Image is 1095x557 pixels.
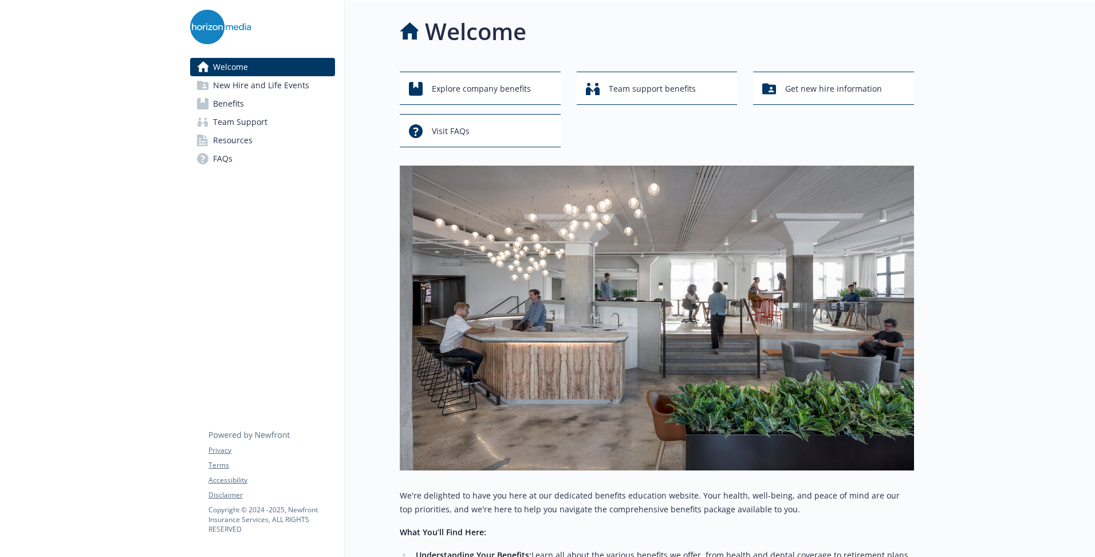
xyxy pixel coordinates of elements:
[400,114,561,147] button: Visit FAQs
[190,150,335,168] a: FAQs
[400,166,914,470] img: overview page banner
[213,76,309,95] span: New Hire and Life Events
[213,150,233,168] span: FAQs
[609,78,696,100] span: Team support benefits
[190,131,335,150] a: Resources
[190,113,335,131] a: Team Support
[213,131,253,150] span: Resources
[432,78,531,100] span: Explore company benefits
[432,120,470,142] span: Visit FAQs
[208,460,334,470] a: Terms
[213,58,248,76] span: Welcome
[400,527,486,538] strong: What You’ll Find Here:
[190,76,335,95] a: New Hire and Life Events
[208,505,334,534] p: Copyright © 2024 - 2025 , Newfront Insurance Services, ALL RIGHTS RESERVED
[208,445,334,456] a: Privacy
[785,78,882,100] span: Get new hire information
[577,72,738,105] button: Team support benefits
[190,58,335,76] a: Welcome
[208,490,334,500] a: Disclaimer
[425,14,526,49] h1: Welcome
[208,475,334,485] a: Accessibility
[400,489,914,516] p: We're delighted to have you here at our dedicated benefits education website. Your health, well-b...
[213,95,244,113] span: Benefits
[190,95,335,113] a: Benefits
[400,72,561,105] button: Explore company benefits
[753,72,914,105] button: Get new hire information
[213,113,267,131] span: Team Support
